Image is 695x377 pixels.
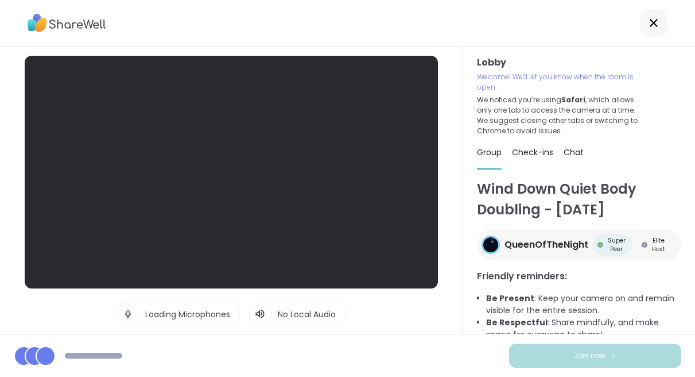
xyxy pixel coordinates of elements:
span: Loading Microphones [145,309,230,320]
span: QueenOfTheNight [504,238,588,252]
span: Super Peer [605,236,627,253]
img: Elite Host [642,242,647,248]
h3: Friendly reminders: [477,270,681,283]
p: Welcome! We’ll let you know when the room is open. [477,72,642,93]
img: Super Peer [597,242,603,248]
h1: Wind Down Quiet Body Doubling - [DATE] [477,179,681,220]
li: : Share mindfully, and make space for everyone to share! [486,317,681,341]
span: No Local Audio [278,309,336,320]
h3: Lobby [477,56,681,70]
img: ShareWell Logo [28,10,106,36]
span: Join now [574,351,605,361]
span: | [138,303,141,326]
img: QueenOfTheNight [483,237,498,252]
button: Join now [509,344,681,368]
span: Group [477,147,502,158]
span: Check-ins [512,147,553,158]
a: QueenOfTheNightQueenOfTheNightSuper PeerSuper PeerElite HostElite Host [477,229,681,260]
b: Safari [561,95,585,105]
b: Be Present [486,293,534,304]
b: Be Respectful [486,317,548,328]
img: ShareWell Logomark [610,352,617,359]
span: | [270,307,273,321]
span: Elite Host [650,236,667,253]
img: Microphone [123,303,133,326]
span: Chat [564,147,584,158]
li: : Keep your camera on and remain visible for the entire session. [486,293,681,317]
p: We noticed you’re using , which allows only one tab to access the camera at a time. We suggest cl... [477,95,642,136]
